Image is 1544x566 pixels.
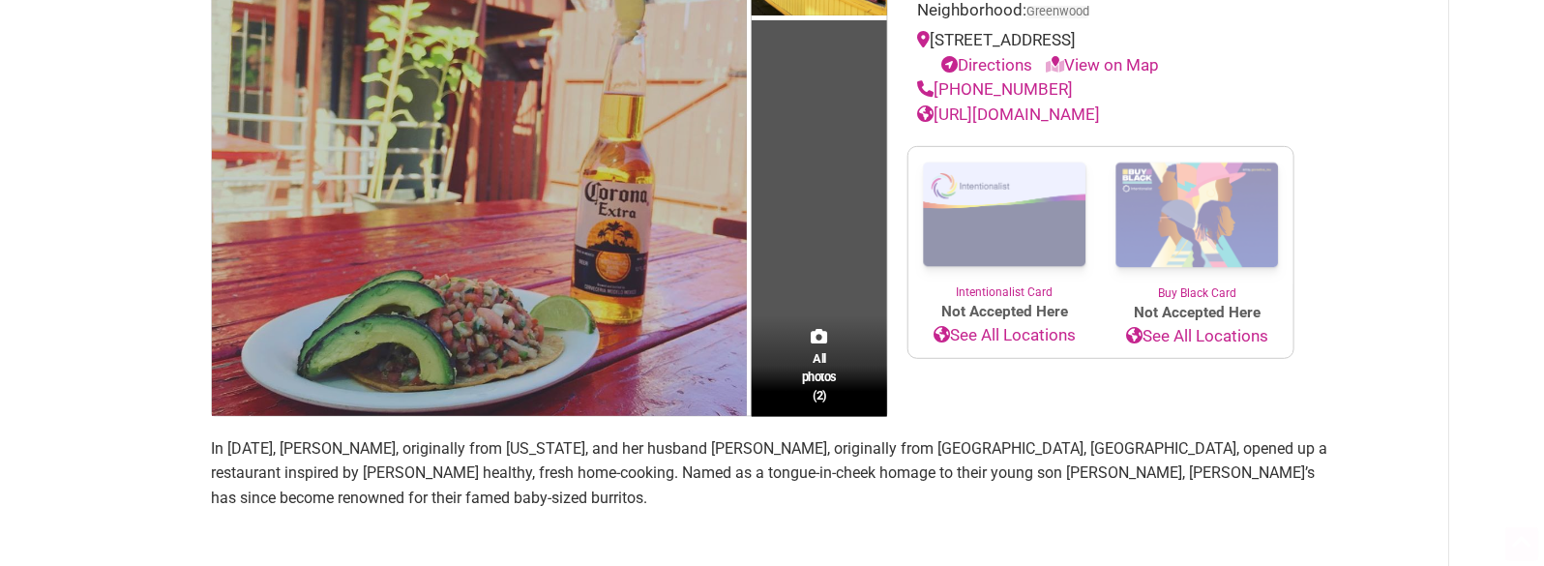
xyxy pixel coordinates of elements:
div: [STREET_ADDRESS] [917,28,1285,77]
span: Greenwood [1026,6,1089,18]
a: Directions [941,55,1032,74]
a: Buy Black Card [1101,147,1293,302]
img: Buy Black Card [1101,147,1293,284]
a: [URL][DOMAIN_NAME] [917,104,1100,124]
span: All photos (2) [802,349,837,404]
a: View on Map [1046,55,1159,74]
a: See All Locations [1101,324,1293,349]
div: Scroll Back to Top [1505,527,1539,561]
span: Not Accepted Here [1101,302,1293,324]
a: Intentionalist Card [908,147,1101,301]
a: [PHONE_NUMBER] [917,79,1073,99]
p: In [DATE], [PERSON_NAME], originally from [US_STATE], and her husband [PERSON_NAME], originally f... [211,436,1333,511]
span: Not Accepted Here [908,301,1101,323]
img: Intentionalist Card [908,147,1101,283]
a: See All Locations [908,323,1101,348]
